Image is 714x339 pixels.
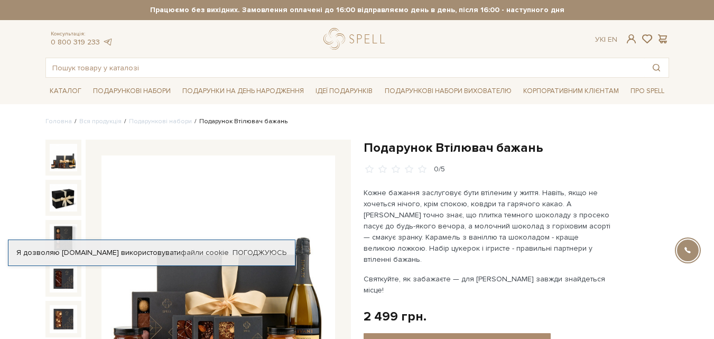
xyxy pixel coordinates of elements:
a: Вся продукція [79,117,122,125]
a: Ідеї подарунків [311,83,377,99]
a: 0 800 319 233 [51,38,100,47]
a: Корпоративним клієнтам [519,82,623,100]
p: Святкуйте, як забажаєте — для [PERSON_NAME] завжди знайдеться місце! [364,273,611,296]
a: En [608,35,617,44]
img: Подарунок Втілювач бажань [50,305,77,333]
a: Подарункові набори [89,83,175,99]
input: Пошук товару у каталозі [46,58,644,77]
p: Кожне бажання заслуговує бути втіленим у життя. Навіть, якщо не хочеться нічого, крім спокою, ков... [364,187,611,265]
div: Ук [595,35,617,44]
button: Пошук товару у каталозі [644,58,669,77]
a: Головна [45,117,72,125]
a: Про Spell [626,83,669,99]
div: 2 499 грн. [364,308,426,325]
a: файли cookie [181,248,229,257]
div: Я дозволяю [DOMAIN_NAME] використовувати [8,248,295,258]
a: telegram [103,38,113,47]
li: Подарунок Втілювач бажань [192,117,288,126]
span: Консультація: [51,31,113,38]
a: Подарункові набори вихователю [381,82,516,100]
a: Погоджуюсь [233,248,286,258]
img: Подарунок Втілювач бажань [50,184,77,212]
strong: Працюємо без вихідних. Замовлення оплачені до 16:00 відправляємо день в день, після 16:00 - насту... [45,5,669,15]
a: logo [323,28,390,50]
img: Подарунок Втілювач бажань [50,265,77,292]
a: Подарунки на День народження [178,83,308,99]
img: Подарунок Втілювач бажань [50,224,77,252]
a: Каталог [45,83,86,99]
a: Подарункові набори [129,117,192,125]
img: Подарунок Втілювач бажань [50,144,77,171]
span: | [604,35,606,44]
h1: Подарунок Втілювач бажань [364,140,669,156]
div: 0/5 [434,164,445,175]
